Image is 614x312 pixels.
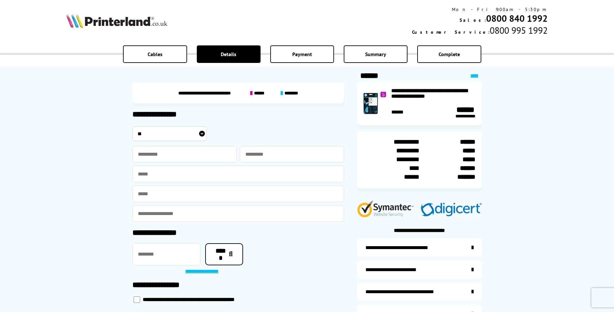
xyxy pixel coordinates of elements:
a: additional-cables [357,282,482,301]
span: Details [221,51,236,57]
span: Cables [148,51,162,57]
a: additional-ink [357,238,482,257]
span: Payment [292,51,312,57]
span: Sales: [460,17,486,23]
span: 0800 995 1992 [490,24,548,36]
div: Mon - Fri 9:00am - 5:30pm [412,6,548,12]
a: items-arrive [357,260,482,279]
a: 0800 840 1992 [486,12,548,24]
span: Customer Service: [412,29,490,35]
span: Summary [365,51,386,57]
img: Printerland Logo [66,14,167,28]
span: Complete [439,51,460,57]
